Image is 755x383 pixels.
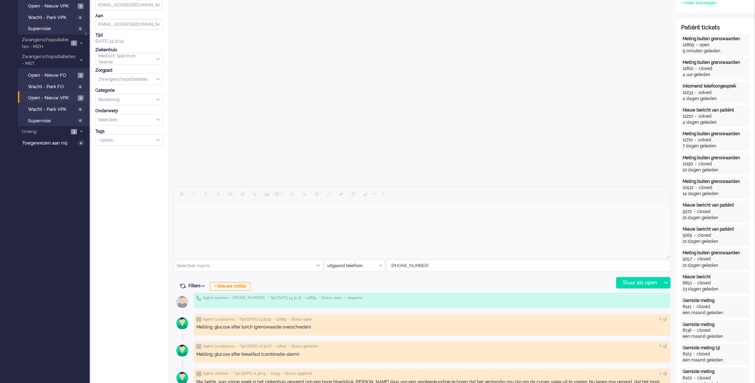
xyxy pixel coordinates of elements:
div: 12810 [683,66,694,72]
span: 0 [77,107,83,112]
div: - [692,209,697,215]
div: 9257 [683,256,692,262]
div: 8141 [683,304,692,310]
span: Agent isawmsc • [PHONE_NUMBER] [203,295,265,301]
img: ic_telephone_grey.svg [196,295,201,301]
span: • Tijd [DATE] 11:36:19 [231,372,266,377]
div: 8136 [683,328,692,334]
div: - [692,351,697,358]
span: 1 [71,41,77,46]
img: ic_note_grey.svg [196,317,201,322]
div: Categorie [95,88,163,94]
span: 1 [78,95,83,101]
span: • Status gesloten [289,344,319,349]
span: Wacht - Park VPK [28,106,75,113]
a: Wacht - Park VPK 0 [21,105,89,113]
span: 0 [77,118,83,123]
div: 8123 [683,351,692,358]
div: 14 dagen geleden [683,191,748,197]
div: 8100 [683,375,692,382]
a: Open - Nieuw VPK 1 [21,2,89,10]
span: • 12869 [274,317,286,322]
div: één maand geleden [683,310,748,316]
div: 4 dagen geleden [683,96,748,102]
div: Zorgpad [95,67,163,74]
span: Overig [21,128,69,135]
span: Agent lusciialarms [203,317,235,322]
div: Nieuw bericht [683,274,748,280]
input: +31612345678 [387,260,670,271]
div: Tijd [95,32,163,38]
a: Wacht - Park FO 0 [21,82,89,90]
div: closed [697,304,711,310]
div: 9 minuten geleden [683,48,748,54]
span: Toegewezen aan mij [22,140,76,147]
div: 21 dagen geleden [683,238,748,245]
div: - [692,375,698,382]
span: Zwangerschapsdiabetes - MZH [21,37,69,50]
div: - [692,280,698,286]
div: - [692,256,698,262]
span: 0 [77,15,83,20]
span: • Tijd [DATE] 14:22:52 [237,317,271,322]
body: Rich Text Area. Press ALT-0 for help. [3,3,493,15]
a: Open - Nieuw VPK 1 [21,94,89,101]
div: open [700,42,710,48]
div: - [692,304,697,310]
div: - [694,42,700,48]
div: solved [699,113,712,119]
div: Melding: glucose after lunch (grenswaarde overschreden) [196,325,668,331]
div: 9272 [683,209,692,215]
span: Supervisie [28,25,75,32]
span: 0 [78,141,84,146]
div: 8851 [683,280,692,286]
div: Gemiste meting (3) [683,345,748,351]
div: - [693,232,698,238]
div: - [693,161,699,167]
img: ic_note_grey.svg [196,344,201,349]
div: 7 dagen geleden [683,143,748,149]
span: • Status open [289,317,312,322]
div: [DATE] 14:22:52 [95,32,163,44]
div: Tags [95,128,163,134]
div: Nieuw bericht van patiënt [683,107,748,113]
div: closed [698,232,712,238]
span: Filters [188,283,207,288]
div: 10 dagen geleden [683,167,748,173]
img: avatar [173,315,191,332]
div: Meting buiten grenswaarden [683,36,748,42]
div: één maand geleden [683,334,748,340]
div: - [692,328,697,334]
div: - [694,66,699,72]
span: Wacht - Park VPK [28,14,75,21]
span: Wacht - Park FO [28,84,75,90]
div: - [693,90,699,96]
div: - [693,113,699,119]
div: 23 dagen geleden [683,286,748,292]
div: 4 dagen geleden [683,119,748,126]
span: Agent lusciialarms [203,344,235,349]
div: Gemiste meting [683,298,748,304]
div: Onderwerp [95,108,163,114]
div: Nieuw bericht van patiënt [683,202,748,208]
div: closed [698,280,711,286]
div: Patiënt tickets [682,24,750,32]
div: Aan [95,13,163,19]
div: closed [697,209,711,215]
span: 1 [78,73,83,78]
div: 11190 [683,161,693,167]
span: 1 [78,4,83,9]
div: Meting buiten grenswaarden [683,155,748,161]
span: 3 [71,129,77,134]
div: closed [698,256,711,262]
span: 0 [77,84,83,90]
a: Toegewezen aan mij 0 [21,139,90,147]
span: Zwangerschapsdiabetes - MST [21,53,76,67]
div: Nieuw bericht van patiënt [683,226,748,232]
div: Gemiste meting [683,369,748,375]
div: Melding: glucose after breakfast (combinatie-alarm) [196,352,668,358]
span: • uitgaand [345,295,362,301]
span: 0 [77,26,83,32]
div: - [693,137,698,143]
span: Agent stanmsc [203,372,229,377]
